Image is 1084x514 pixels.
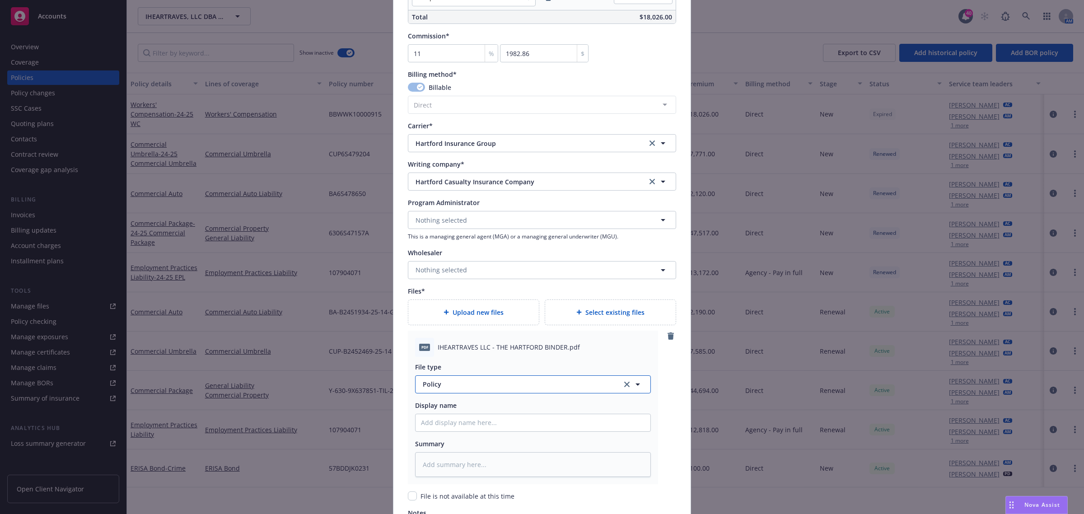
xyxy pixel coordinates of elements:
[408,70,676,114] span: Billing method*BillableDirect
[408,173,676,191] button: Hartford Casualty Insurance Companyclear selection
[416,215,467,225] span: Nothing selected
[408,198,480,207] span: Program Administrator
[1024,501,1060,509] span: Nova Assist
[416,177,633,187] span: Hartford Casualty Insurance Company
[416,414,650,431] input: Add display name here...
[408,248,442,257] span: Wholesaler
[408,121,433,130] span: Carrier*
[647,138,658,149] a: clear selection
[408,70,457,79] span: Billing method*
[408,160,464,168] span: Writing company*
[419,344,430,350] span: pdf
[581,49,584,58] span: $
[421,492,514,500] span: File is not available at this time
[415,375,651,393] button: Policyclear selection
[453,308,504,317] span: Upload new files
[438,342,580,352] span: IHEARTRAVES LLC - THE HARTFORD BINDER.pdf
[423,379,612,389] span: Policy
[415,363,441,371] span: File type
[1006,496,1017,514] div: Drag to move
[416,265,467,275] span: Nothing selected
[408,233,676,240] span: This is a managing general agent (MGA) or a managing general underwriter (MGU).
[665,331,676,341] a: remove
[585,308,645,317] span: Select existing files
[408,287,425,295] span: Files*
[408,299,539,325] div: Upload new files
[408,261,676,279] button: Nothing selected
[412,13,428,21] span: Total
[408,83,676,92] div: Billable
[640,13,672,21] span: $18,026.00
[415,401,457,410] span: Display name
[408,134,676,152] button: Hartford Insurance Groupclear selection
[408,32,449,40] span: Commission*
[489,49,494,58] span: %
[1005,496,1068,514] button: Nova Assist
[621,379,632,390] a: clear selection
[545,299,676,325] div: Select existing files
[415,439,444,448] span: Summary
[416,139,633,148] span: Hartford Insurance Group
[408,211,676,229] button: Nothing selected
[647,176,658,187] a: clear selection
